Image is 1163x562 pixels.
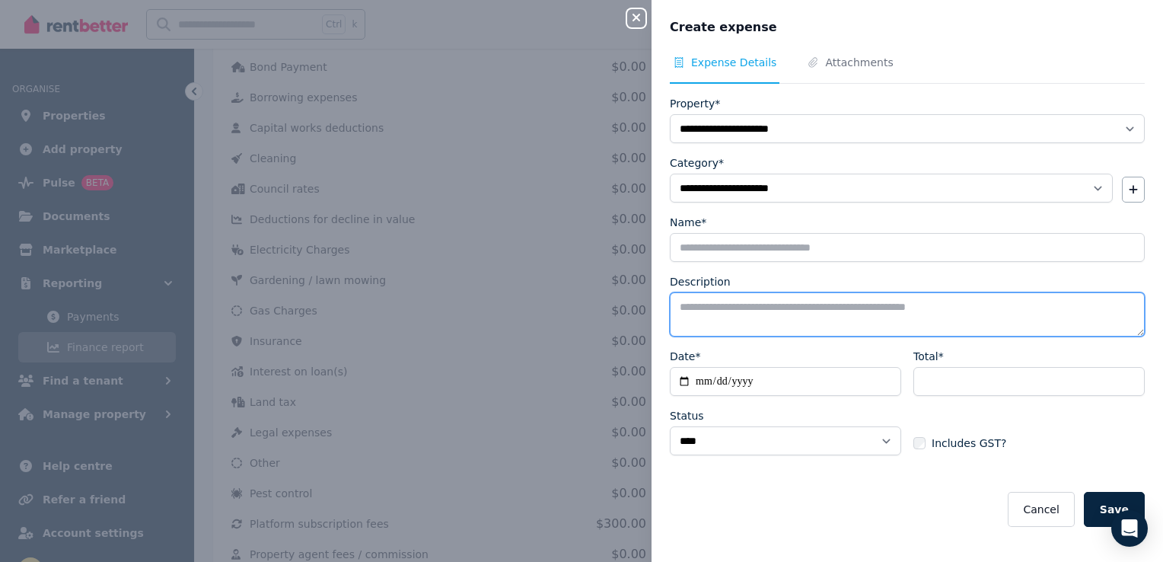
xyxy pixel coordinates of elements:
[670,55,1145,84] nav: Tabs
[670,408,704,423] label: Status
[1111,510,1148,547] div: Open Intercom Messenger
[1008,492,1074,527] button: Cancel
[670,96,720,111] label: Property*
[691,55,776,70] span: Expense Details
[670,349,700,364] label: Date*
[1084,492,1145,527] button: Save
[913,349,944,364] label: Total*
[825,55,893,70] span: Attachments
[932,436,1006,451] span: Includes GST?
[670,274,731,289] label: Description
[670,215,706,230] label: Name*
[913,437,926,449] input: Includes GST?
[670,155,724,171] label: Category*
[670,18,777,37] span: Create expense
